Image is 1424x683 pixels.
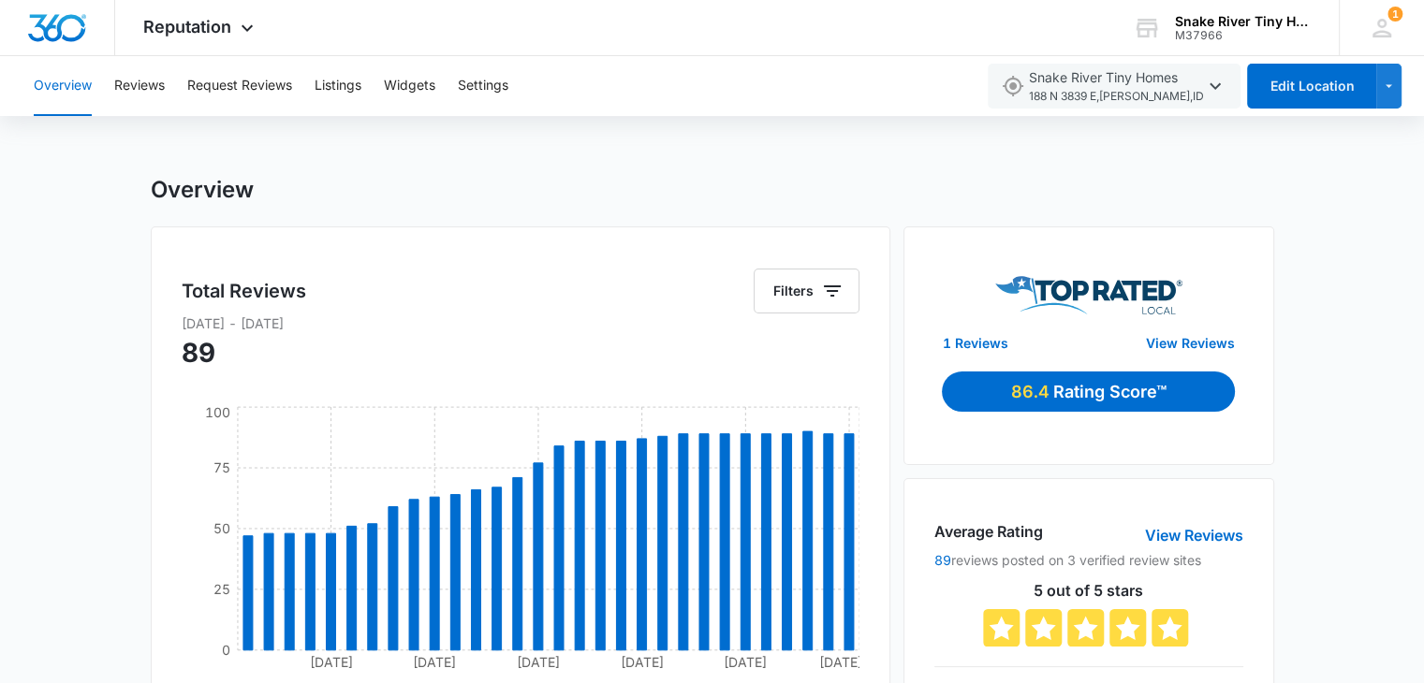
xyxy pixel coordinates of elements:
h4: Average Rating [934,520,1043,543]
tspan: [DATE] [309,654,352,670]
tspan: [DATE] [413,654,456,670]
tspan: 50 [213,520,229,536]
p: reviews posted on 3 verified review sites [934,550,1242,570]
button: Widgets [384,56,435,116]
span: Snake River Tiny Homes [1029,67,1204,106]
a: 1 Reviews [942,333,1007,353]
h5: Total Reviews [182,277,306,305]
span: 1 [1387,7,1402,22]
div: account name [1175,14,1312,29]
button: Edit Location [1247,64,1376,109]
h1: Overview [151,176,254,204]
tspan: [DATE] [724,654,767,670]
a: View Reviews [1145,524,1243,546]
tspan: 25 [213,581,229,597]
p: 86.4 [1011,379,1053,404]
button: Settings [458,56,508,116]
tspan: [DATE] [621,654,664,670]
button: Filters [754,269,859,313]
p: 5 out of 5 stars [934,583,1242,598]
a: View Reviews [1146,333,1235,353]
p: Rating Score™ [1053,379,1167,404]
button: Listings [315,56,361,116]
tspan: 100 [204,404,229,420]
button: Request Reviews [187,56,292,116]
button: Overview [34,56,92,116]
span: 89 [182,337,215,369]
span: Reputation [143,17,231,36]
span: 188 N 3839 E , [PERSON_NAME] , ID [1029,88,1204,106]
tspan: [DATE] [819,654,862,670]
button: Reviews [114,56,165,116]
button: Snake River Tiny Homes188 N 3839 E,[PERSON_NAME],ID [988,64,1240,109]
a: 89 [934,552,951,568]
tspan: [DATE] [517,654,560,670]
div: notifications count [1387,7,1402,22]
tspan: 75 [213,459,229,475]
tspan: 0 [221,642,229,658]
div: account id [1175,29,1312,42]
p: [DATE] - [DATE] [182,313,860,333]
img: Top Rated Local Logo [995,276,1182,314]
